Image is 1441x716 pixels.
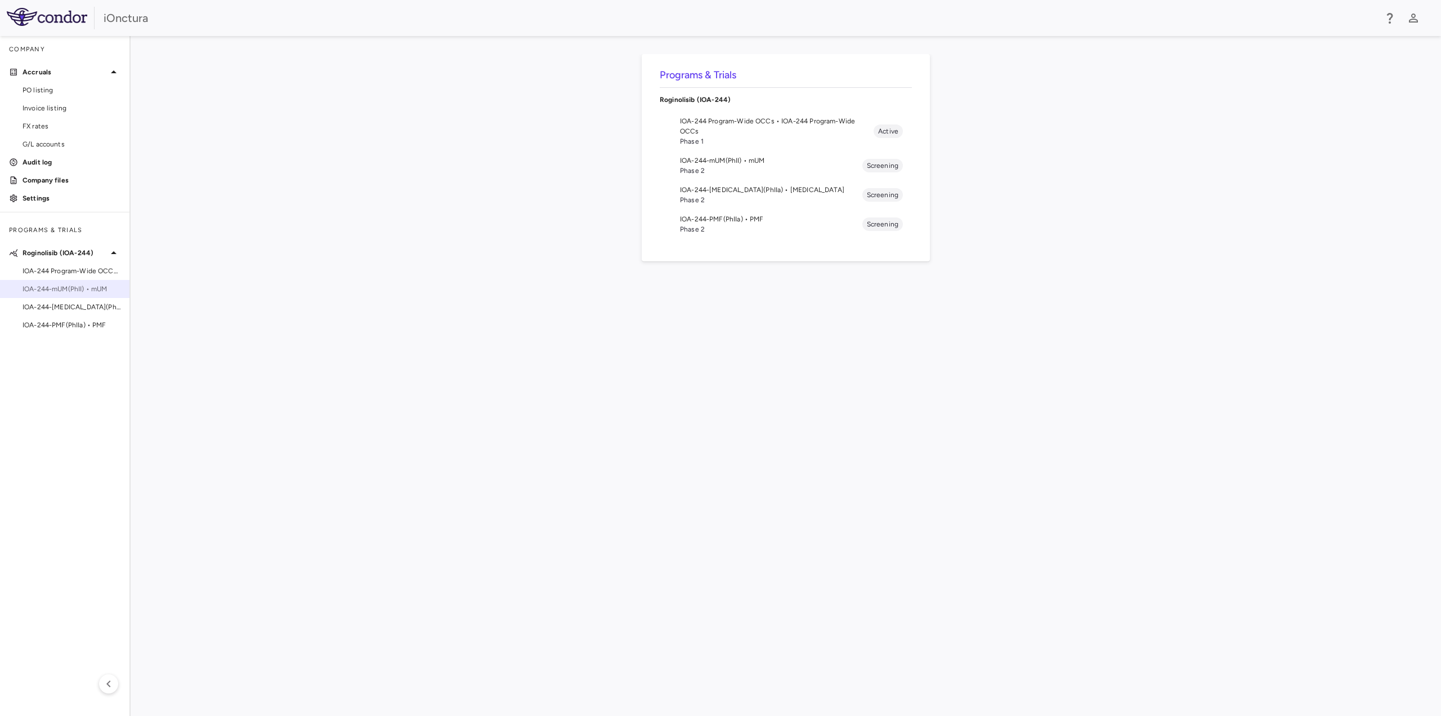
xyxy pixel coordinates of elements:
[680,166,862,176] span: Phase 2
[23,248,107,258] p: Roginolisib (IOA-244)
[680,136,874,146] span: Phase 1
[680,195,862,205] span: Phase 2
[660,210,912,239] li: IOA-244-PMF(PhIIa) • PMFPhase 2Screening
[874,126,903,136] span: Active
[680,224,862,234] span: Phase 2
[680,155,862,166] span: IOA-244-mUM(PhII) • mUM
[660,68,912,83] h6: Programs & Trials
[23,67,107,77] p: Accruals
[23,121,120,131] span: FX rates
[23,284,120,294] span: IOA-244-mUM(PhII) • mUM
[23,139,120,149] span: G/L accounts
[862,190,903,200] span: Screening
[660,180,912,210] li: IOA-244-[MEDICAL_DATA](PhIIa) • [MEDICAL_DATA]Phase 2Screening
[660,88,912,112] div: Roginolisib (IOA-244)
[23,302,120,312] span: IOA-244-[MEDICAL_DATA](PhIIa) • [MEDICAL_DATA]
[23,157,120,167] p: Audit log
[23,103,120,113] span: Invoice listing
[680,185,862,195] span: IOA-244-[MEDICAL_DATA](PhIIa) • [MEDICAL_DATA]
[862,161,903,171] span: Screening
[660,95,912,105] p: Roginolisib (IOA-244)
[862,219,903,229] span: Screening
[23,266,120,276] span: IOA-244 Program-Wide OCCs • IOA-244 Program-Wide OCCs
[23,175,120,185] p: Company files
[23,193,120,203] p: Settings
[660,112,912,151] li: IOA-244 Program-Wide OCCs • IOA-244 Program-Wide OCCsPhase 1Active
[104,10,1376,26] div: iOnctura
[680,214,862,224] span: IOA-244-PMF(PhIIa) • PMF
[7,8,87,26] img: logo-full-SnFGN8VE.png
[23,85,120,95] span: PO listing
[660,151,912,180] li: IOA-244-mUM(PhII) • mUMPhase 2Screening
[680,116,874,136] span: IOA-244 Program-Wide OCCs • IOA-244 Program-Wide OCCs
[23,320,120,330] span: IOA-244-PMF(PhIIa) • PMF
